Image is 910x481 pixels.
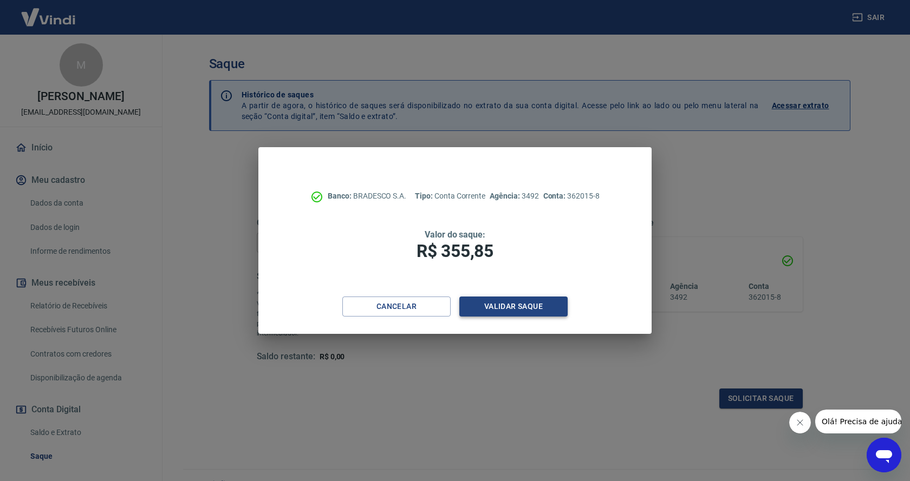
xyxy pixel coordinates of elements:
[6,8,91,16] span: Olá! Precisa de ajuda?
[425,229,485,240] span: Valor do saque:
[415,190,485,202] p: Conta Corrente
[328,192,353,200] span: Banco:
[342,296,451,317] button: Cancelar
[867,438,901,472] iframe: Botão para abrir a janela de mensagens
[789,412,811,433] iframe: Fechar mensagem
[815,410,901,433] iframe: Mensagem da empresa
[328,190,406,202] p: BRADESCO S.A.
[543,192,568,200] span: Conta:
[417,241,493,261] span: R$ 355,85
[543,190,600,202] p: 362015-8
[415,192,434,200] span: Tipo:
[490,192,522,200] span: Agência:
[490,190,538,202] p: 3492
[459,296,568,317] button: Validar saque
